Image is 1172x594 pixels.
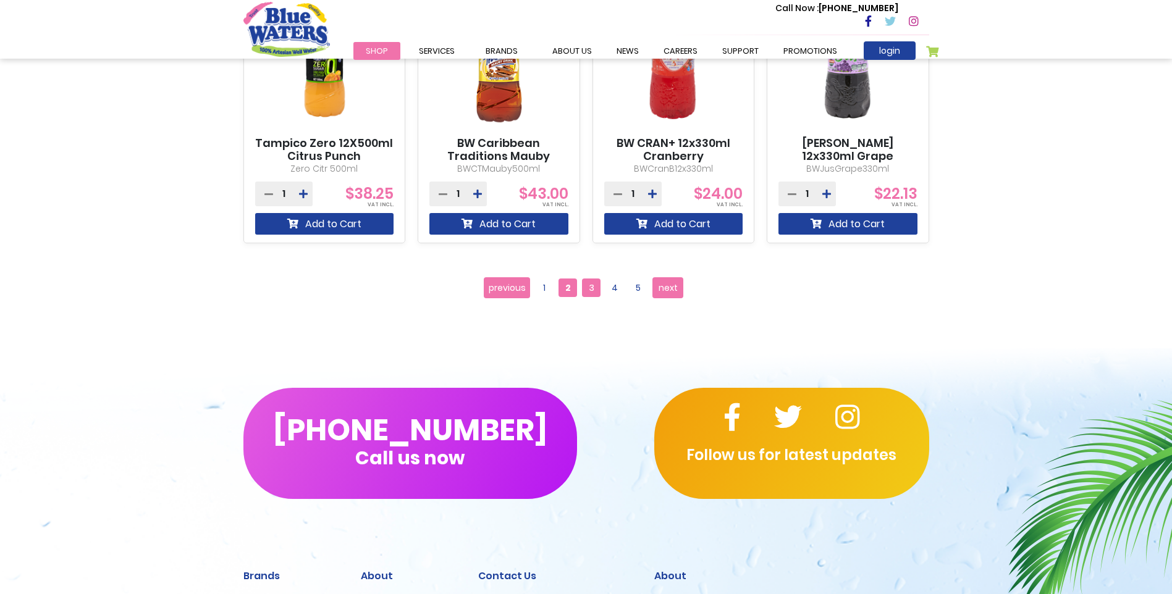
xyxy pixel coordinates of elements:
span: Call us now [355,454,465,461]
h2: About [361,570,460,582]
a: 3 [582,278,601,297]
span: next [659,278,678,297]
h2: Contact Us [478,570,636,582]
a: Tampico Zero 12X500ml Citrus Punch [255,136,394,163]
h2: Brands [243,570,342,582]
a: next [652,277,683,298]
a: login [864,41,916,60]
span: $38.25 [345,183,394,204]
p: Zero Citr 500ml [255,162,394,175]
button: Add to Cart [429,213,568,235]
p: [PHONE_NUMBER] [775,2,898,15]
h2: About [654,570,929,582]
a: store logo [243,2,330,56]
button: Add to Cart [255,213,394,235]
a: 5 [629,278,647,297]
a: previous [484,277,530,298]
span: Services [419,45,455,57]
button: Add to Cart [604,213,743,235]
p: BWCranB12x330ml [604,162,743,175]
span: Shop [366,45,388,57]
a: News [604,42,651,60]
a: Promotions [771,42,849,60]
span: Call Now : [775,2,819,14]
p: Follow us for latest updates [654,444,929,466]
span: $24.00 [694,183,743,204]
span: previous [489,278,526,297]
p: BWJusGrape330ml [778,162,917,175]
p: BWCTMauby500ml [429,162,568,175]
a: BW CRAN+ 12x330ml Cranberry [604,136,743,163]
a: [PERSON_NAME] 12x330ml Grape [778,136,917,163]
span: $43.00 [519,183,568,204]
span: Brands [486,45,518,57]
a: BW Caribbean Traditions Mauby 12x500ml [429,136,568,177]
a: support [710,42,771,60]
span: 2 [559,278,577,297]
button: [PHONE_NUMBER]Call us now [243,388,577,499]
a: about us [540,42,604,60]
a: 1 [535,278,554,297]
a: 4 [605,278,624,297]
a: careers [651,42,710,60]
span: $22.13 [874,183,917,204]
button: Add to Cart [778,213,917,235]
